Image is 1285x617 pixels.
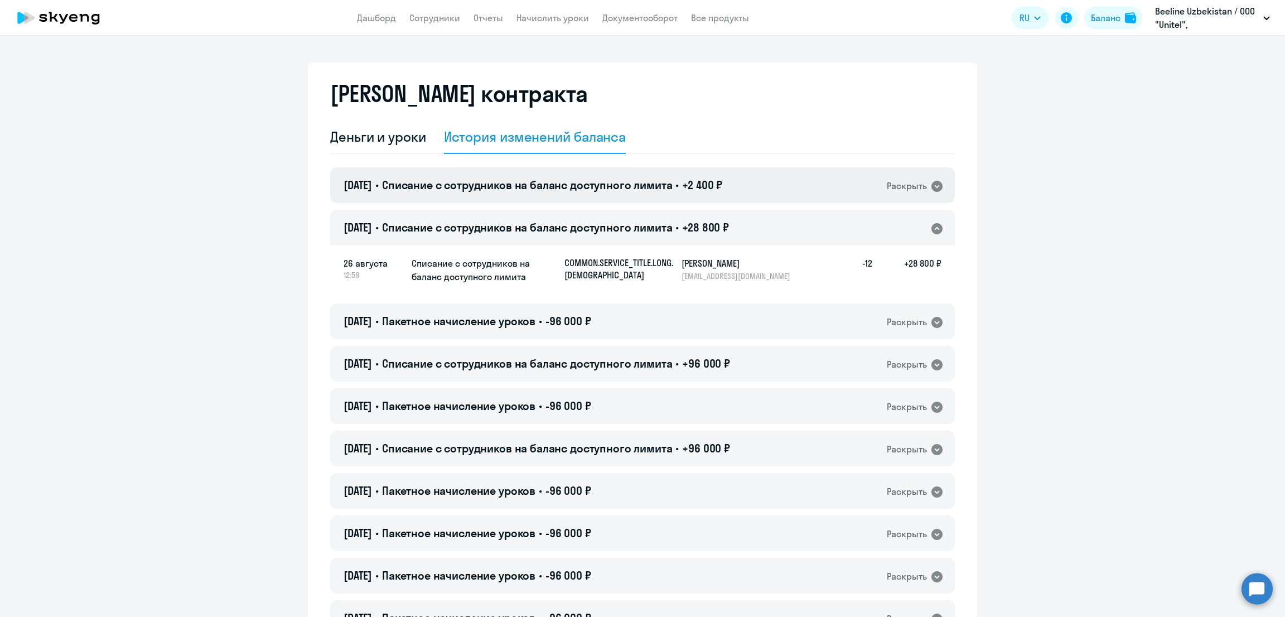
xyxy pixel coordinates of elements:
[344,257,403,270] span: 26 августа
[375,399,379,413] span: •
[887,570,927,584] div: Раскрыть
[887,442,927,456] div: Раскрыть
[375,441,379,455] span: •
[682,356,730,370] span: +96 000 ₽
[330,128,426,146] div: Деньги и уроки
[1012,7,1049,29] button: RU
[412,257,555,283] h5: Списание с сотрудников на баланс доступного лимита
[682,271,796,281] p: [EMAIL_ADDRESS][DOMAIN_NAME]
[545,484,591,498] span: -96 000 ₽
[344,178,372,192] span: [DATE]
[1155,4,1259,31] p: Beeline Uzbekistan / ООО "Unitel", [GEOGRAPHIC_DATA]
[344,568,372,582] span: [DATE]
[382,220,673,234] span: Списание с сотрудников на баланс доступного лимита
[375,356,379,370] span: •
[682,441,730,455] span: +96 000 ₽
[545,314,591,328] span: -96 000 ₽
[344,484,372,498] span: [DATE]
[382,399,535,413] span: Пакетное начисление уроков
[344,399,372,413] span: [DATE]
[444,128,626,146] div: История изменений баланса
[1149,4,1276,31] button: Beeline Uzbekistan / ООО "Unitel", [GEOGRAPHIC_DATA]
[375,484,379,498] span: •
[539,399,542,413] span: •
[675,356,679,370] span: •
[344,314,372,328] span: [DATE]
[545,568,591,582] span: -96 000 ₽
[539,484,542,498] span: •
[872,257,941,281] h5: +28 800 ₽
[382,568,535,582] span: Пакетное начисление уроков
[382,441,673,455] span: Списание с сотрудников на баланс доступного лимита
[887,527,927,541] div: Раскрыть
[516,12,589,23] a: Начислить уроки
[344,526,372,540] span: [DATE]
[357,12,396,23] a: Дашборд
[682,220,729,234] span: +28 800 ₽
[539,568,542,582] span: •
[382,356,673,370] span: Списание с сотрудников на баланс доступного лимита
[375,220,379,234] span: •
[409,12,460,23] a: Сотрудники
[539,526,542,540] span: •
[602,12,678,23] a: Документооборот
[887,358,927,372] div: Раскрыть
[382,178,673,192] span: Списание с сотрудников на баланс доступного лимита
[344,356,372,370] span: [DATE]
[545,526,591,540] span: -96 000 ₽
[682,178,722,192] span: +2 400 ₽
[887,315,927,329] div: Раскрыть
[1125,12,1136,23] img: balance
[682,257,796,270] h5: [PERSON_NAME]
[344,270,403,280] span: 12:59
[837,257,872,281] h5: -12
[691,12,749,23] a: Все продукты
[375,568,379,582] span: •
[887,485,927,499] div: Раскрыть
[375,314,379,328] span: •
[1020,11,1030,25] span: RU
[330,80,588,107] h2: [PERSON_NAME] контракта
[344,220,372,234] span: [DATE]
[474,12,503,23] a: Отчеты
[887,179,927,193] div: Раскрыть
[675,178,679,192] span: •
[382,526,535,540] span: Пакетное начисление уроков
[375,178,379,192] span: •
[382,484,535,498] span: Пакетное начисление уроков
[887,400,927,414] div: Раскрыть
[344,441,372,455] span: [DATE]
[675,220,679,234] span: •
[375,526,379,540] span: •
[675,441,679,455] span: •
[564,257,648,281] p: COMMON.SERVICE_TITLE.LONG.[DEMOGRAPHIC_DATA]
[382,314,535,328] span: Пакетное начисление уроков
[539,314,542,328] span: •
[1084,7,1143,29] button: Балансbalance
[545,399,591,413] span: -96 000 ₽
[1091,11,1120,25] div: Баланс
